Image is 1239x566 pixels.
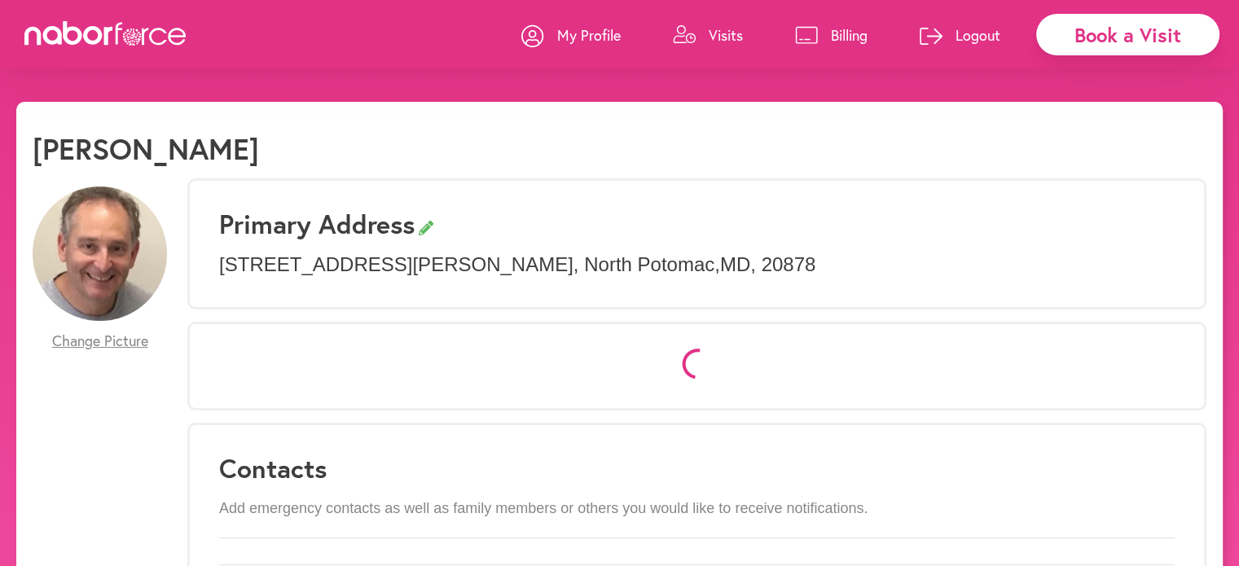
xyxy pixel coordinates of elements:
[831,25,868,45] p: Billing
[33,131,259,166] h1: [PERSON_NAME]
[33,186,167,321] img: VgvBRdgNR2mjyXmESaju
[795,11,868,59] a: Billing
[219,253,1175,277] p: [STREET_ADDRESS][PERSON_NAME] , North Potomac , MD , 20878
[673,11,743,59] a: Visits
[52,332,148,350] span: Change Picture
[521,11,621,59] a: My Profile
[557,25,621,45] p: My Profile
[219,208,1175,239] h3: Primary Address
[709,25,743,45] p: Visits
[219,500,1175,518] p: Add emergency contacts as well as family members or others you would like to receive notifications.
[219,453,1175,484] h3: Contacts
